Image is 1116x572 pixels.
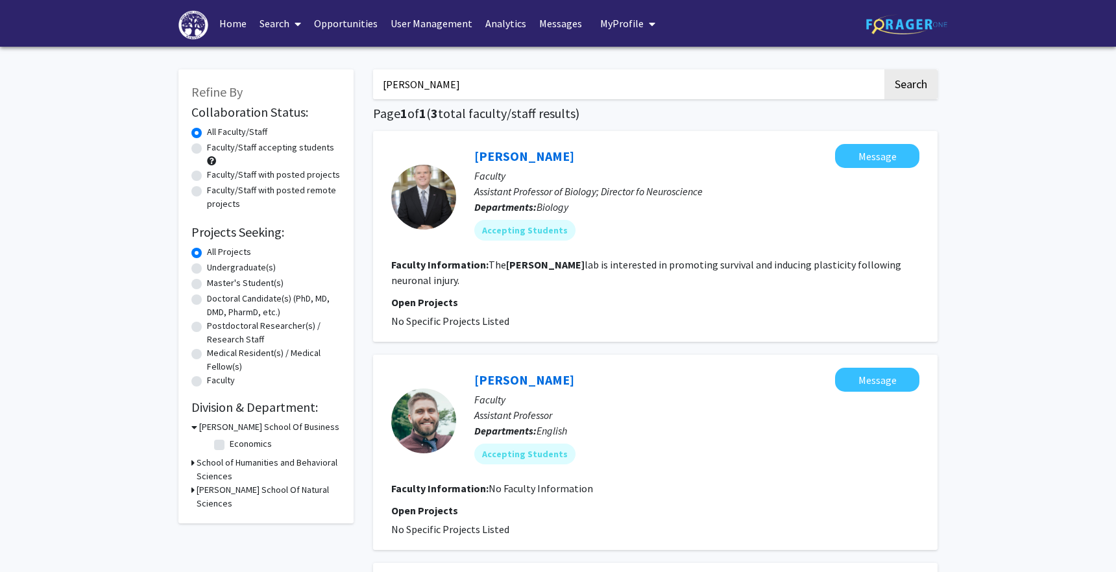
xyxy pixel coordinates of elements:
h3: [PERSON_NAME] School Of Natural Sciences [197,483,341,510]
p: Faculty [474,392,919,407]
h3: School of Humanities and Behavioral Sciences [197,456,341,483]
a: Home [213,1,253,46]
button: Message Michael Flatt [835,368,919,392]
a: Search [253,1,308,46]
label: Master's Student(s) [207,276,284,290]
span: English [537,424,567,437]
label: Doctoral Candidate(s) (PhD, MD, DMD, PharmD, etc.) [207,292,341,319]
label: Undergraduate(s) [207,261,276,274]
mat-chip: Accepting Students [474,220,576,241]
b: Faculty Information: [391,258,489,271]
label: Medical Resident(s) / Medical Fellow(s) [207,346,341,374]
label: All Projects [207,245,251,259]
button: Message Michael Grider [835,144,919,168]
span: 1 [400,105,407,121]
h1: Page of ( total faculty/staff results) [373,106,938,121]
a: User Management [384,1,479,46]
mat-chip: Accepting Students [474,444,576,464]
h3: [PERSON_NAME] School Of Business [199,420,339,434]
label: Faculty/Staff with posted projects [207,168,340,182]
p: Assistant Professor [474,407,919,423]
label: Faculty [207,374,235,387]
input: Search Keywords [373,69,882,99]
span: No Specific Projects Listed [391,315,509,328]
fg-read-more: The lab is interested in promoting survival and inducing plasticity following neuronal injury. [391,258,901,287]
span: No Specific Projects Listed [391,523,509,536]
p: Assistant Professor of Biology; Director fo Neuroscience [474,184,919,199]
span: No Faculty Information [489,482,593,495]
p: Faculty [474,168,919,184]
span: 1 [419,105,426,121]
label: Economics [230,437,272,451]
img: ForagerOne Logo [866,14,947,34]
b: [PERSON_NAME] [506,258,585,271]
a: Analytics [479,1,533,46]
span: My Profile [600,17,644,30]
h2: Projects Seeking: [191,224,341,240]
h2: Collaboration Status: [191,104,341,120]
a: [PERSON_NAME] [474,148,574,164]
span: 3 [431,105,438,121]
label: Postdoctoral Researcher(s) / Research Staff [207,319,341,346]
img: High Point University Logo [178,10,208,40]
a: Opportunities [308,1,384,46]
label: Faculty/Staff with posted remote projects [207,184,341,211]
button: Search [884,69,938,99]
label: All Faculty/Staff [207,125,267,139]
p: Open Projects [391,503,919,518]
span: Biology [537,200,568,213]
a: Messages [533,1,588,46]
iframe: Chat [10,514,55,562]
b: Departments: [474,424,537,437]
span: Refine By [191,84,243,100]
a: [PERSON_NAME] [474,372,574,388]
b: Departments: [474,200,537,213]
h2: Division & Department: [191,399,341,415]
label: Faculty/Staff accepting students [207,141,334,154]
p: Open Projects [391,294,919,310]
b: Faculty Information: [391,482,489,495]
